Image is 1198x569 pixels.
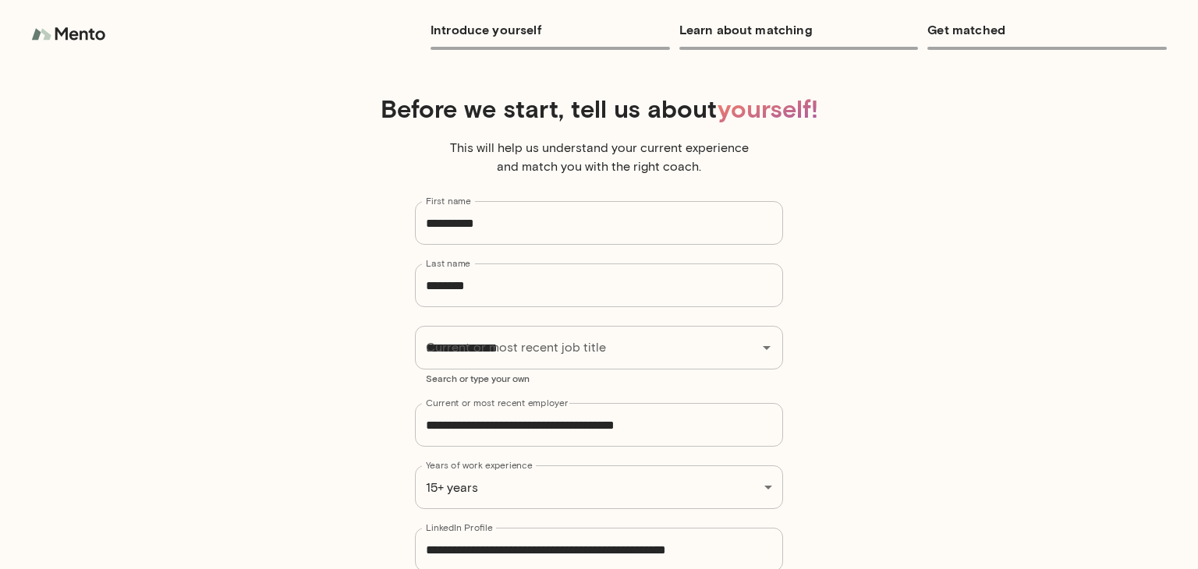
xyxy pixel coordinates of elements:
[426,521,493,534] label: LinkedIn Profile
[12,94,1186,123] h4: Before we start, tell us about
[927,19,1167,41] h6: Get matched
[426,256,470,270] label: Last name
[679,19,919,41] h6: Learn about matching
[31,19,109,50] img: logo
[443,139,755,176] p: This will help us understand your current experience and match you with the right coach.
[426,372,772,384] p: Search or type your own
[431,19,670,41] h6: Introduce yourself
[756,337,778,359] button: Open
[426,194,471,207] label: First name
[415,465,783,509] div: 15+ years
[426,396,568,409] label: Current or most recent employer
[426,458,533,472] label: Years of work experience
[718,93,818,123] span: yourself!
